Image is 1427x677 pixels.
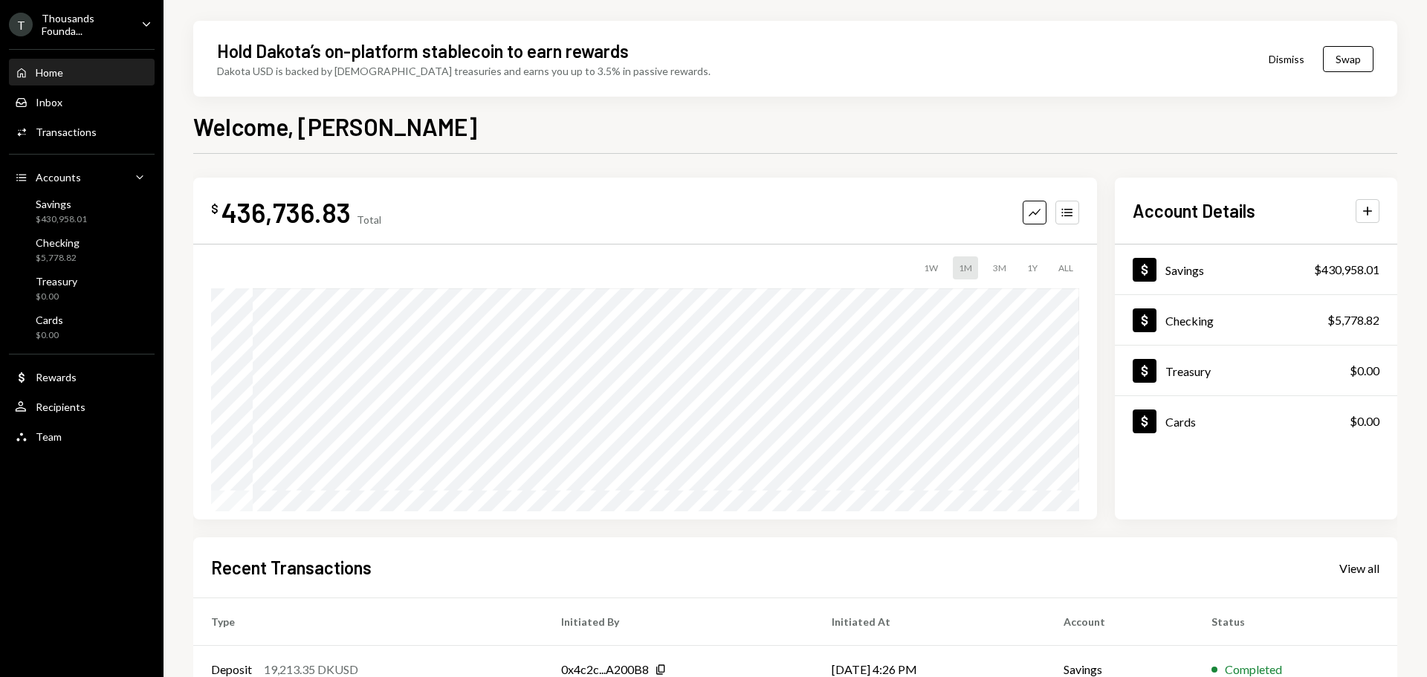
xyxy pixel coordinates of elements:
[42,12,129,37] div: Thousands Founda...
[9,88,155,115] a: Inbox
[1194,598,1397,646] th: Status
[1165,364,1211,378] div: Treasury
[36,329,63,342] div: $0.00
[36,430,62,443] div: Team
[987,256,1012,279] div: 3M
[36,236,80,249] div: Checking
[36,291,77,303] div: $0.00
[36,171,81,184] div: Accounts
[1115,244,1397,294] a: Savings$430,958.01
[1165,314,1214,328] div: Checking
[1052,256,1079,279] div: ALL
[217,63,711,79] div: Dakota USD is backed by [DEMOGRAPHIC_DATA] treasuries and earns you up to 3.5% in passive rewards.
[9,363,155,390] a: Rewards
[1021,256,1043,279] div: 1Y
[1339,561,1379,576] div: View all
[1165,415,1196,429] div: Cards
[193,111,477,141] h1: Welcome, [PERSON_NAME]
[1323,46,1373,72] button: Swap
[1165,263,1204,277] div: Savings
[953,256,978,279] div: 1M
[1339,560,1379,576] a: View all
[357,213,381,226] div: Total
[211,555,372,580] h2: Recent Transactions
[36,66,63,79] div: Home
[9,393,155,420] a: Recipients
[211,201,219,216] div: $
[1133,198,1255,223] h2: Account Details
[36,275,77,288] div: Treasury
[1327,311,1379,329] div: $5,778.82
[9,193,155,229] a: Savings$430,958.01
[36,213,87,226] div: $430,958.01
[36,96,62,108] div: Inbox
[918,256,944,279] div: 1W
[1350,412,1379,430] div: $0.00
[9,309,155,345] a: Cards$0.00
[9,271,155,306] a: Treasury$0.00
[9,118,155,145] a: Transactions
[36,371,77,383] div: Rewards
[1350,362,1379,380] div: $0.00
[221,195,351,229] div: 436,736.83
[1115,346,1397,395] a: Treasury$0.00
[9,232,155,268] a: Checking$5,778.82
[9,163,155,190] a: Accounts
[36,198,87,210] div: Savings
[9,59,155,85] a: Home
[1115,396,1397,446] a: Cards$0.00
[36,252,80,265] div: $5,778.82
[1314,261,1379,279] div: $430,958.01
[36,401,85,413] div: Recipients
[217,39,629,63] div: Hold Dakota’s on-platform stablecoin to earn rewards
[814,598,1046,646] th: Initiated At
[1046,598,1194,646] th: Account
[9,423,155,450] a: Team
[543,598,814,646] th: Initiated By
[1115,295,1397,345] a: Checking$5,778.82
[9,13,33,36] div: T
[36,314,63,326] div: Cards
[193,598,543,646] th: Type
[36,126,97,138] div: Transactions
[1250,42,1323,77] button: Dismiss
